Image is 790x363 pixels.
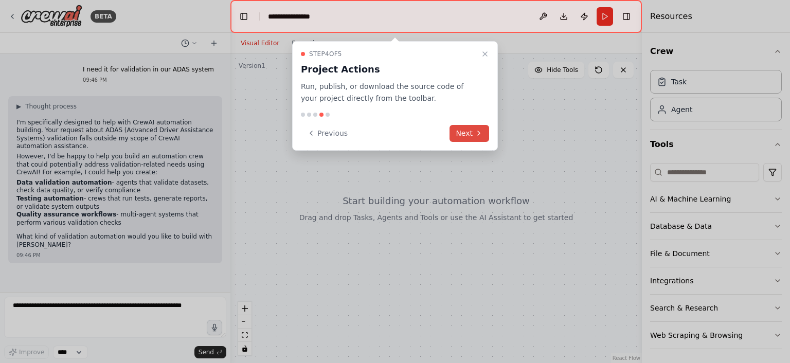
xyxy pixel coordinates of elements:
p: Run, publish, or download the source code of your project directly from the toolbar. [301,81,477,104]
span: Step 4 of 5 [309,50,342,58]
button: Close walkthrough [479,48,491,60]
button: Next [450,125,489,142]
button: Hide left sidebar [237,9,251,24]
h3: Project Actions [301,62,477,77]
button: Previous [301,125,354,142]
